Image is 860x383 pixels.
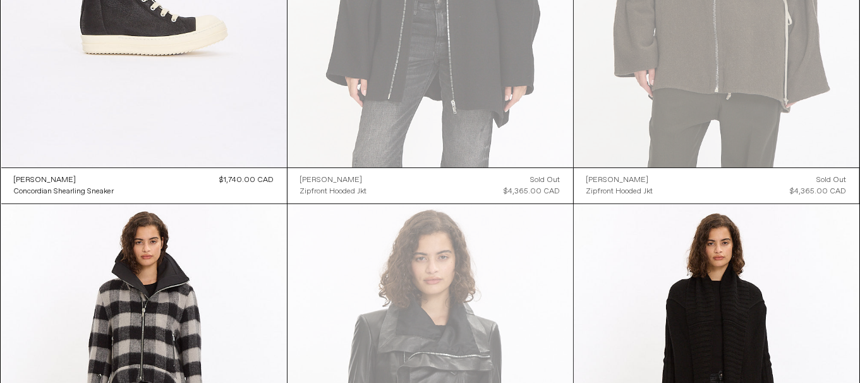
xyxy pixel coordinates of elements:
div: [PERSON_NAME] [300,175,363,186]
a: Zipfront Hooded Jkt [300,186,367,197]
div: $4,365.00 CAD [504,186,560,197]
a: Zipfront Hooded Jkt [586,186,653,197]
div: $4,365.00 CAD [790,186,847,197]
a: [PERSON_NAME] [586,174,653,186]
div: [PERSON_NAME] [14,175,76,186]
div: $1,740.00 CAD [220,174,274,186]
a: [PERSON_NAME] [14,174,114,186]
a: [PERSON_NAME] [300,174,367,186]
a: Concordian Shearling Sneaker [14,186,114,197]
div: Sold out [817,174,847,186]
div: [PERSON_NAME] [586,175,649,186]
div: Sold out [531,174,560,186]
